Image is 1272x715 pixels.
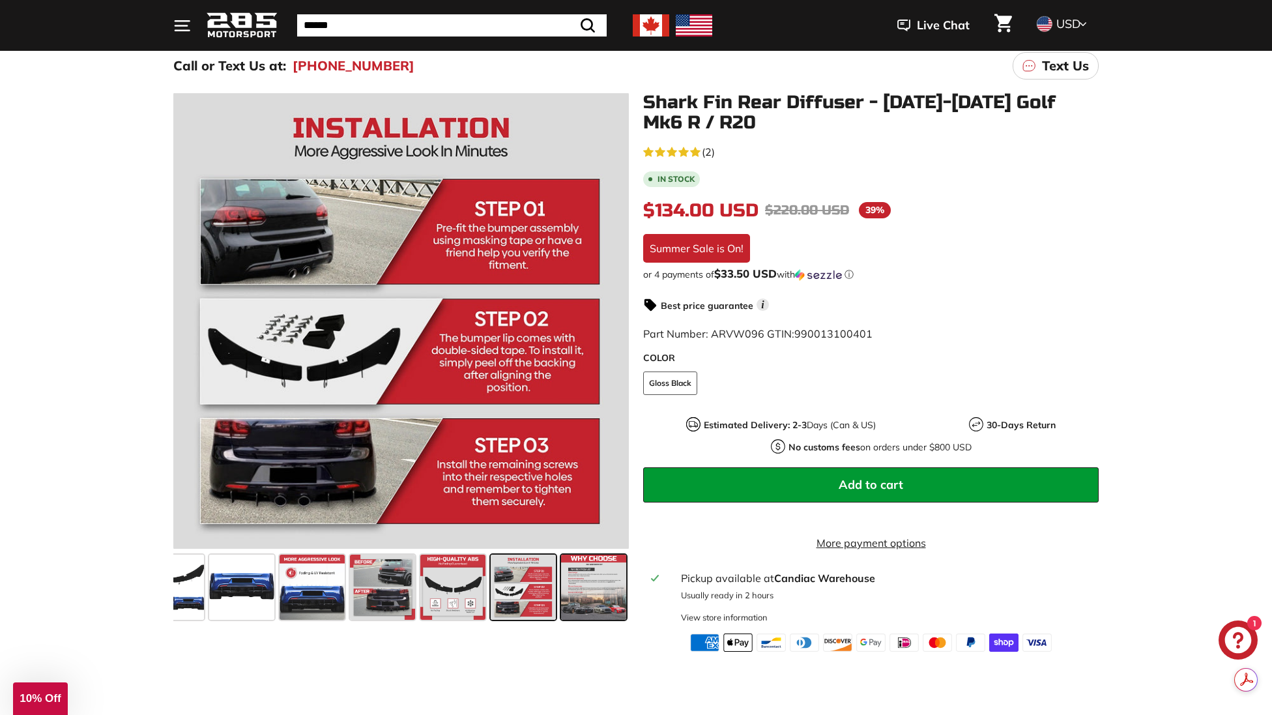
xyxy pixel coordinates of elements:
img: paypal [956,634,985,652]
span: i [757,299,769,311]
a: Cart [987,3,1020,48]
div: Pickup available at [681,570,1091,586]
span: $33.50 USD [714,267,777,280]
span: $134.00 USD [643,199,759,222]
button: Add to cart [643,467,1099,503]
span: Part Number: ARVW096 GTIN: [643,327,873,340]
span: USD [1056,16,1080,31]
div: or 4 payments of with [643,268,1099,281]
inbox-online-store-chat: Shopify online store chat [1215,620,1262,663]
p: Call or Text Us at: [173,56,286,76]
img: google_pay [856,634,886,652]
div: or 4 payments of$33.50 USDwithSezzle Click to learn more about Sezzle [643,268,1099,281]
a: Text Us [1013,52,1099,80]
span: (2) [702,144,715,160]
span: Live Chat [917,17,970,34]
img: diners_club [790,634,819,652]
input: Search [297,14,607,36]
img: shopify_pay [989,634,1019,652]
img: visa [1022,634,1052,652]
div: Summer Sale is On! [643,234,750,263]
img: master [923,634,952,652]
label: COLOR [643,351,1099,365]
b: In stock [658,175,695,183]
img: american_express [690,634,719,652]
button: Live Chat [880,9,987,42]
span: 39% [859,202,891,218]
a: More payment options [643,535,1099,551]
strong: 30-Days Return [987,419,1056,431]
img: discover [823,634,852,652]
p: Usually ready in 2 hours [681,589,1091,602]
p: Days (Can & US) [704,418,876,432]
div: 10% Off [13,682,68,715]
img: ideal [889,634,919,652]
strong: Best price guarantee [661,300,753,312]
img: Sezzle [795,269,842,281]
img: Logo_285_Motorsport_areodynamics_components [206,10,278,41]
span: $220.00 USD [765,202,849,218]
h1: Shark Fin Rear Diffuser - [DATE]-[DATE] Golf Mk6 R / R20 [643,93,1099,133]
span: 990013100401 [794,327,873,340]
p: Text Us [1042,56,1089,76]
a: 5.0 rating (2 votes) [643,143,1099,160]
img: apple_pay [723,634,753,652]
div: View store information [681,611,768,624]
span: Add to cart [839,477,903,492]
strong: No customs fees [788,441,860,453]
strong: Estimated Delivery: 2-3 [704,419,807,431]
strong: Candiac Warehouse [774,572,875,585]
img: bancontact [757,634,786,652]
a: [PHONE_NUMBER] [293,56,414,76]
p: on orders under $800 USD [788,441,972,454]
span: 10% Off [20,692,61,705]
